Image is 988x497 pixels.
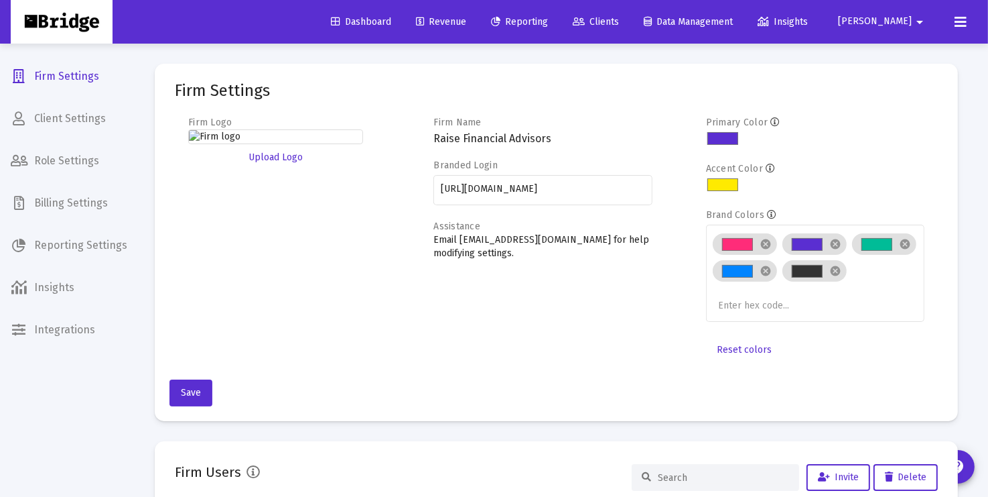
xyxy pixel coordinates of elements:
[806,464,870,491] button: Invite
[175,461,241,483] h2: Firm Users
[760,238,772,250] mat-icon: cancel
[912,9,928,36] mat-icon: arrow_drop_down
[717,344,772,355] span: Reset colors
[706,117,768,128] label: Primary Color
[175,84,270,97] mat-card-title: Firm Settings
[21,9,102,36] img: Dashboard
[405,9,477,36] a: Revenue
[188,117,232,128] label: Firm Logo
[760,265,772,277] mat-icon: cancel
[873,464,938,491] button: Delete
[829,265,841,277] mat-icon: cancel
[491,16,548,27] span: Reporting
[562,9,630,36] a: Clients
[713,231,917,314] mat-chip-list: Brand colors
[706,163,763,174] label: Accent Color
[706,337,782,364] button: Reset colors
[188,144,363,171] button: Upload Logo
[416,16,466,27] span: Revenue
[658,472,789,484] input: Search
[822,8,944,35] button: [PERSON_NAME]
[331,16,391,27] span: Dashboard
[706,209,764,221] label: Brand Colors
[249,152,303,163] span: Upload Logo
[320,9,402,36] a: Dashboard
[480,9,559,36] a: Reporting
[433,129,652,148] h3: Raise Financial Advisors
[885,472,926,483] span: Delete
[829,238,841,250] mat-icon: cancel
[644,16,733,27] span: Data Management
[433,233,652,260] p: Email [EMAIL_ADDRESS][DOMAIN_NAME] for help modifying settings.
[899,238,911,250] mat-icon: cancel
[433,221,480,232] label: Assistance
[838,16,912,27] span: [PERSON_NAME]
[433,117,482,128] label: Firm Name
[718,300,819,311] input: Enter hex code...
[747,9,819,36] a: Insights
[169,380,212,406] button: Save
[573,16,619,27] span: Clients
[633,9,744,36] a: Data Management
[188,129,363,144] img: Firm logo
[181,387,201,398] span: Save
[758,16,808,27] span: Insights
[818,472,859,483] span: Invite
[433,160,498,171] label: Branded Login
